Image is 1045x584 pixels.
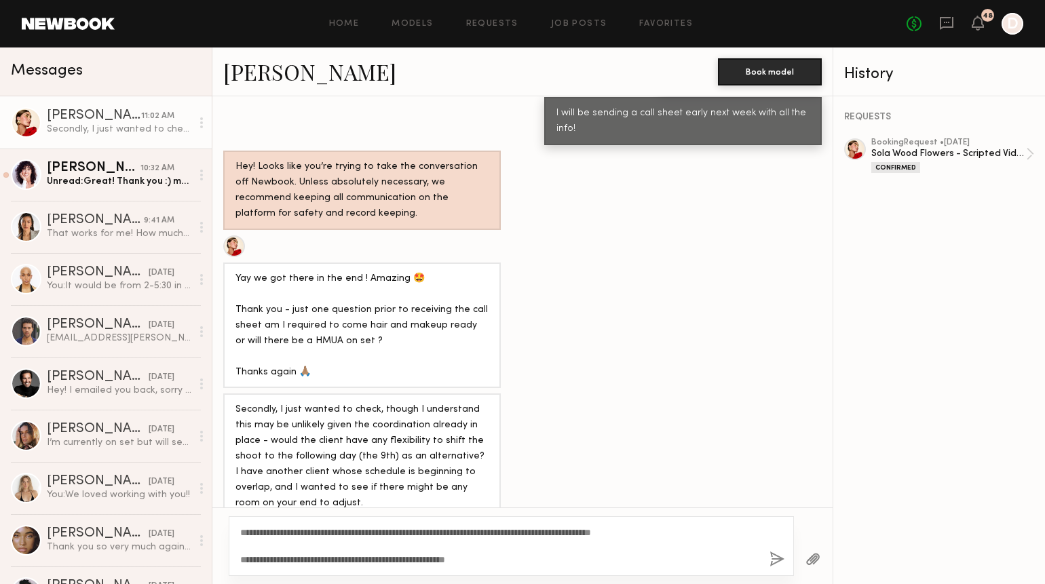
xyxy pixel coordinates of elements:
div: [DATE] [149,528,174,541]
div: You: It would be from 2-5:30 in [GEOGRAPHIC_DATA], [GEOGRAPHIC_DATA]! Let me know if you are avai... [47,279,191,292]
div: That works for me! How much is the rate? [47,227,191,240]
div: [DATE] [149,267,174,279]
div: Thank you so very much again for having me! x [47,541,191,553]
div: [PERSON_NAME] [47,475,149,488]
div: [DATE] [149,319,174,332]
div: [DATE] [149,423,174,436]
div: [DATE] [149,475,174,488]
div: [PERSON_NAME] [47,266,149,279]
div: [PERSON_NAME] [47,527,149,541]
div: [PERSON_NAME] [47,370,149,384]
div: Hey! I emailed you back, sorry for the delay in getting back to you :) [47,384,191,397]
div: 48 [983,12,993,20]
div: You: We loved working with you!! [47,488,191,501]
a: Job Posts [551,20,607,28]
a: Models [392,20,433,28]
div: History [844,66,1034,82]
div: REQUESTS [844,113,1034,122]
a: D [1002,13,1023,35]
a: [PERSON_NAME] [223,57,396,86]
div: [EMAIL_ADDRESS][PERSON_NAME][DOMAIN_NAME] [47,332,191,345]
div: [PERSON_NAME] [47,318,149,332]
div: Sola Wood Flowers - Scripted Video [871,147,1026,160]
div: Unread: Great! Thank you :) my email is [EMAIL_ADDRESS][DOMAIN_NAME] [47,175,191,188]
a: Book model [718,65,822,77]
div: 9:41 AM [144,214,174,227]
div: Secondly, I just wanted to check, though I understand this may be unlikely given the coordination... [47,123,191,136]
div: Hey! Looks like you’re trying to take the conversation off Newbook. Unless absolutely necessary, ... [235,159,489,222]
div: 11:02 AM [141,110,174,123]
div: [PERSON_NAME] [47,109,141,123]
div: I will be sending a call sheet early next week with all the info! [556,106,810,137]
div: [DATE] [149,371,174,384]
div: 10:32 AM [140,162,174,175]
div: Yay we got there in the end ! Amazing 🤩 Thank you - just one question prior to receiving the call... [235,271,489,381]
div: I’m currently on set but will send some over when I get the chance. This evening at the latest [47,436,191,449]
div: booking Request • [DATE] [871,138,1026,147]
a: bookingRequest •[DATE]Sola Wood Flowers - Scripted VideoConfirmed [871,138,1034,173]
div: [PERSON_NAME] [47,214,144,227]
span: Messages [11,63,83,79]
a: Home [329,20,360,28]
div: [PERSON_NAME] [47,423,149,436]
button: Book model [718,58,822,85]
div: Confirmed [871,162,920,173]
a: Favorites [639,20,693,28]
div: [PERSON_NAME] [47,161,140,175]
div: Secondly, I just wanted to check, though I understand this may be unlikely given the coordination... [235,402,489,543]
a: Requests [466,20,518,28]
